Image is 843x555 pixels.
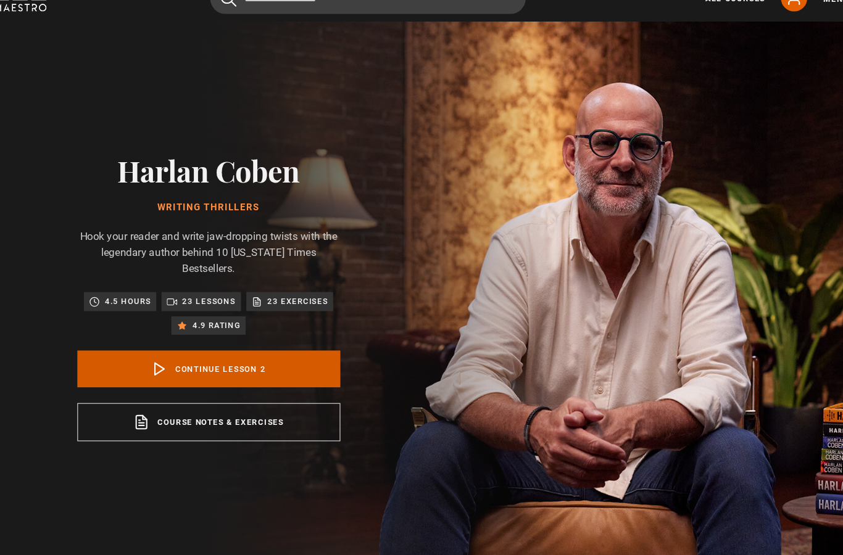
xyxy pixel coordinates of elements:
[88,167,334,199] h2: Harlan Coben
[186,300,236,312] p: 23 lessons
[114,300,157,312] p: 4.5 hours
[9,9,59,34] svg: BBC Maestro
[88,238,334,282] p: Hook your reader and write jaw-dropping twists with the legendary author behind 10 [US_STATE] Tim...
[212,7,509,36] input: Search
[222,14,237,30] button: Submit the search query
[88,401,334,437] a: Course notes & exercises
[88,213,334,223] h1: Writing Thrillers
[196,323,241,335] p: 4.9 rating
[266,300,323,312] p: 23 exercises
[677,16,733,27] a: All Courses
[787,16,834,28] button: Toggle navigation
[88,352,334,387] a: Continue lesson 2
